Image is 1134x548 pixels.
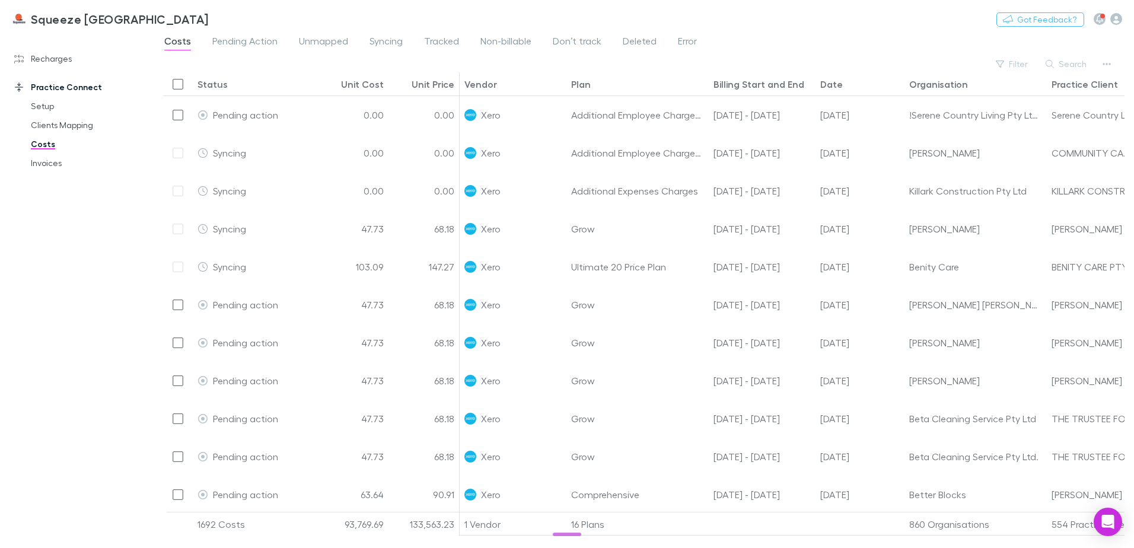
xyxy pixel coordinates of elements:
div: Grow [566,362,709,400]
a: Clients Mapping [19,116,160,135]
div: Grow [566,324,709,362]
span: Syncing [213,261,246,272]
div: 10 Oct 2025 [816,96,904,134]
div: 860 Organisations [904,512,1047,536]
button: Got Feedback? [996,12,1084,27]
img: Squeeze North Sydney's Logo [12,12,26,26]
div: Status [198,78,228,90]
div: [PERSON_NAME] [909,362,1042,399]
span: Xero [481,172,501,209]
div: 0.00 [317,172,388,210]
a: Practice Connect [2,78,160,97]
div: 10 Oct - 09 Nov 25 [709,438,816,476]
span: Syncing [213,147,246,158]
div: Plan [571,78,591,90]
img: Xero's Logo [464,489,476,501]
img: Xero's Logo [464,413,476,425]
div: THE TRUSTEE FOR CMAM FAMILY TRUST [1052,438,1133,475]
span: Xero [481,362,501,399]
div: Billing Start and End [713,78,804,90]
div: 10 Sep - 09 Oct 25 [709,96,816,134]
div: 68.18 [388,324,460,362]
img: Xero's Logo [464,337,476,349]
div: [PERSON_NAME] [1052,362,1122,399]
div: 10 Oct 2025 [816,400,904,438]
div: Unit Cost [341,78,384,90]
div: [PERSON_NAME] [1052,286,1122,323]
button: Filter [990,57,1035,71]
div: 1 Vendor [460,512,566,536]
div: Practice Client [1052,78,1118,90]
div: THE TRUSTEE FOR CMAM FAMILY TRUST [1052,400,1133,437]
img: Xero's Logo [464,451,476,463]
div: Ultimate 20 Price Plan [566,248,709,286]
div: 68.18 [388,286,460,324]
a: Recharges [2,49,160,68]
span: Xero [481,248,501,285]
div: !Serene Country Living Pty Ltd - Xero [909,96,1042,133]
div: Grow [566,210,709,248]
img: Xero's Logo [464,147,476,159]
div: Open Intercom Messenger [1094,508,1122,536]
div: Vendor [464,78,497,90]
span: Xero [481,476,501,513]
div: 10 Oct - 09 Nov 25 [709,362,816,400]
span: Syncing [213,223,246,234]
div: BENITY CARE PTY. LTD. [1052,248,1133,285]
div: 0.00 [388,134,460,172]
div: 1692 Costs [193,512,317,536]
span: Costs [164,35,191,50]
span: Xero [481,324,501,361]
div: 63.64 [317,476,388,514]
span: Xero [481,438,501,475]
div: 10 Oct - 09 Nov 25 [709,286,816,324]
div: 47.73 [317,210,388,248]
span: Pending action [213,109,278,120]
img: Xero's Logo [464,109,476,121]
div: 10 Sep - 09 Oct 25 [709,134,816,172]
div: [PERSON_NAME] [909,134,1042,171]
div: Additional Employee Charges over 100 [566,96,709,134]
img: Xero's Logo [464,261,476,273]
div: 10 Oct 2025 [816,134,904,172]
div: 133,563.23 [388,512,460,536]
div: 47.73 [317,400,388,438]
span: Tracked [424,35,459,50]
div: 0.00 [317,134,388,172]
img: Xero's Logo [464,223,476,235]
div: [PERSON_NAME] [PERSON_NAME] [909,286,1042,323]
div: 10 Oct - 09 Nov 25 [709,400,816,438]
div: Killark Construction Pty Ltd [909,172,1042,209]
span: Xero [481,210,501,247]
span: Error [678,35,697,50]
div: 68.18 [388,438,460,476]
span: Syncing [369,35,403,50]
span: Pending action [213,489,278,500]
img: Xero's Logo [464,299,476,311]
div: 68.18 [388,362,460,400]
div: COMMUNITY CARERS NSW PTY LTD [1052,134,1133,171]
a: Squeeze [GEOGRAPHIC_DATA] [5,5,216,33]
span: Pending Action [212,35,278,50]
div: Beta Cleaning Service Pty Ltd. [909,438,1042,475]
div: 10 Oct - 09 Nov 25 [709,210,816,248]
span: Don’t track [553,35,601,50]
a: Invoices [19,154,160,173]
div: KILLARK CONSTRUCTION PTY LTD [1052,172,1133,209]
div: Benity Care [909,248,1042,285]
div: 103.09 [317,248,388,286]
div: Comprehensive [566,476,709,514]
div: 10 Sep - 09 Oct 25 [709,172,816,210]
div: 147.27 [388,248,460,286]
div: [PERSON_NAME] [1052,476,1122,513]
div: 10 Oct 2025 [816,476,904,514]
div: Better Blocks [909,476,1042,513]
div: Grow [566,286,709,324]
a: Costs [19,135,160,154]
div: Additional Employee Charges over 100 [566,134,709,172]
span: Pending action [213,375,278,386]
div: 16 Plans [566,512,709,536]
div: 0.00 [388,96,460,134]
span: Xero [481,134,501,171]
div: 93,769.69 [317,512,388,536]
